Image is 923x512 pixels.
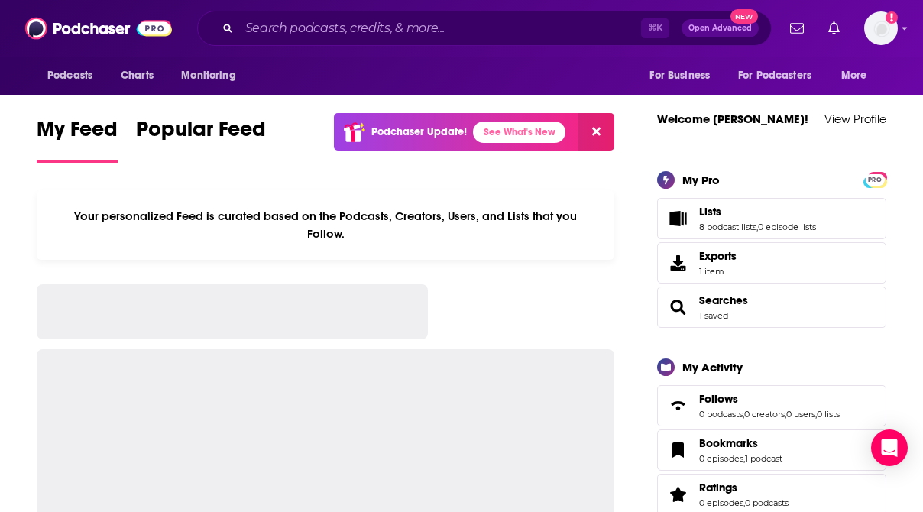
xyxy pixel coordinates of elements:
[831,61,886,90] button: open menu
[688,24,752,32] span: Open Advanced
[699,409,743,420] a: 0 podcasts
[239,16,641,41] input: Search podcasts, credits, & more...
[738,65,811,86] span: For Podcasters
[699,205,816,219] a: Lists
[743,453,745,464] span: ,
[699,205,721,219] span: Lists
[784,15,810,41] a: Show notifications dropdown
[657,242,886,284] a: Exports
[756,222,758,232] span: ,
[699,481,789,494] a: Ratings
[136,116,266,151] span: Popular Feed
[743,409,744,420] span: ,
[682,19,759,37] button: Open AdvancedNew
[657,112,808,126] a: Welcome [PERSON_NAME]!
[662,252,693,274] span: Exports
[699,453,743,464] a: 0 episodes
[817,409,840,420] a: 0 lists
[699,249,737,263] span: Exports
[47,65,92,86] span: Podcasts
[657,429,886,471] span: Bookmarks
[649,65,710,86] span: For Business
[699,310,728,321] a: 1 saved
[181,65,235,86] span: Monitoring
[864,11,898,45] span: Logged in as AlexMerceron
[743,497,745,508] span: ,
[815,409,817,420] span: ,
[197,11,772,46] div: Search podcasts, credits, & more...
[699,436,758,450] span: Bookmarks
[822,15,846,41] a: Show notifications dropdown
[657,287,886,328] span: Searches
[662,484,693,505] a: Ratings
[786,409,815,420] a: 0 users
[662,439,693,461] a: Bookmarks
[758,222,816,232] a: 0 episode lists
[824,112,886,126] a: View Profile
[371,125,467,138] p: Podchaser Update!
[699,436,782,450] a: Bookmarks
[121,65,154,86] span: Charts
[730,9,758,24] span: New
[866,174,884,186] span: PRO
[699,392,738,406] span: Follows
[699,266,737,277] span: 1 item
[871,429,908,466] div: Open Intercom Messenger
[682,360,743,374] div: My Activity
[170,61,255,90] button: open menu
[864,11,898,45] button: Show profile menu
[699,497,743,508] a: 0 episodes
[886,11,898,24] svg: Add a profile image
[25,14,172,43] img: Podchaser - Follow, Share and Rate Podcasts
[745,497,789,508] a: 0 podcasts
[866,173,884,184] a: PRO
[37,116,118,163] a: My Feed
[662,208,693,229] a: Lists
[699,293,748,307] a: Searches
[37,190,614,260] div: Your personalized Feed is curated based on the Podcasts, Creators, Users, and Lists that you Follow.
[682,173,720,187] div: My Pro
[657,385,886,426] span: Follows
[699,392,840,406] a: Follows
[657,198,886,239] span: Lists
[841,65,867,86] span: More
[728,61,834,90] button: open menu
[639,61,729,90] button: open menu
[111,61,163,90] a: Charts
[473,122,565,143] a: See What's New
[136,116,266,163] a: Popular Feed
[699,222,756,232] a: 8 podcast lists
[864,11,898,45] img: User Profile
[699,481,737,494] span: Ratings
[37,116,118,151] span: My Feed
[745,453,782,464] a: 1 podcast
[744,409,785,420] a: 0 creators
[662,297,693,318] a: Searches
[37,61,112,90] button: open menu
[662,395,693,416] a: Follows
[641,18,669,38] span: ⌘ K
[785,409,786,420] span: ,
